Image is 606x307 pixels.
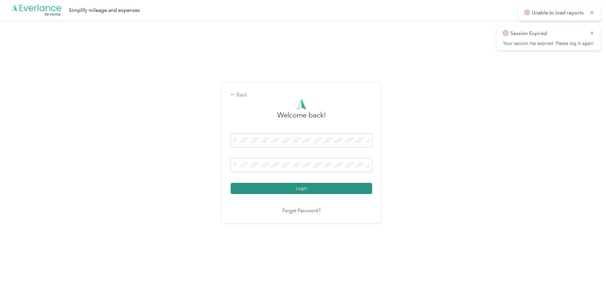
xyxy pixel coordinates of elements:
p: Your session has expired. Please log in again. [503,41,595,47]
button: Login [231,183,372,194]
p: Session Expired [510,30,585,38]
div: Back [231,91,372,99]
h3: greeting [277,110,326,127]
a: Forgot Password? [282,207,321,215]
div: Simplify mileage and expenses [69,6,140,14]
p: Unable to load reports [532,9,585,17]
